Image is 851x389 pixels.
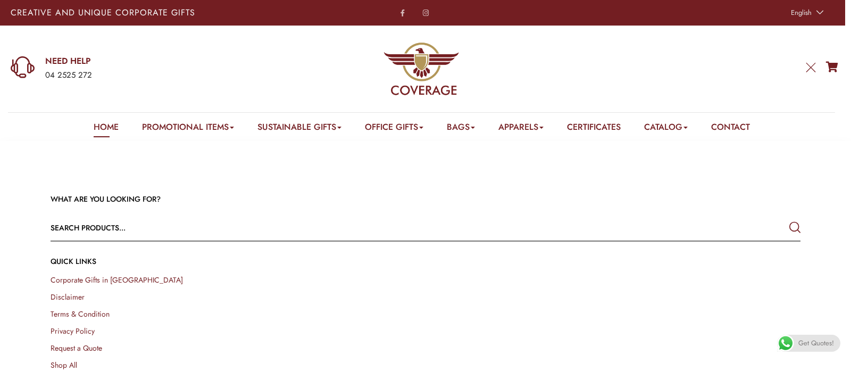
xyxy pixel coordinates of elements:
a: Home [94,121,119,137]
a: Promotional Items [142,121,234,137]
span: English [791,7,812,18]
div: 04 2525 272 [45,69,276,82]
a: Sustainable Gifts [257,121,341,137]
h4: QUICK LINKs [51,256,800,267]
a: Corporate Gifts in [GEOGRAPHIC_DATA] [51,275,183,285]
a: Privacy Policy [51,326,95,336]
p: Creative and Unique Corporate Gifts [11,9,335,17]
h3: WHAT ARE YOU LOOKING FOR? [51,194,800,205]
a: Terms & Condition [51,309,110,319]
a: Bags [447,121,475,137]
a: Contact [711,121,750,137]
a: Request a Quote [51,343,102,353]
a: Apparels [498,121,544,137]
a: Certificates [567,121,621,137]
a: Disclaimer [51,292,85,302]
span: Get Quotes! [798,335,834,352]
a: Catalog [644,121,688,137]
a: NEED HELP [45,55,276,67]
input: Search products... [51,215,650,241]
a: Shop All [51,360,77,370]
a: English [786,5,827,20]
a: Office Gifts [365,121,423,137]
